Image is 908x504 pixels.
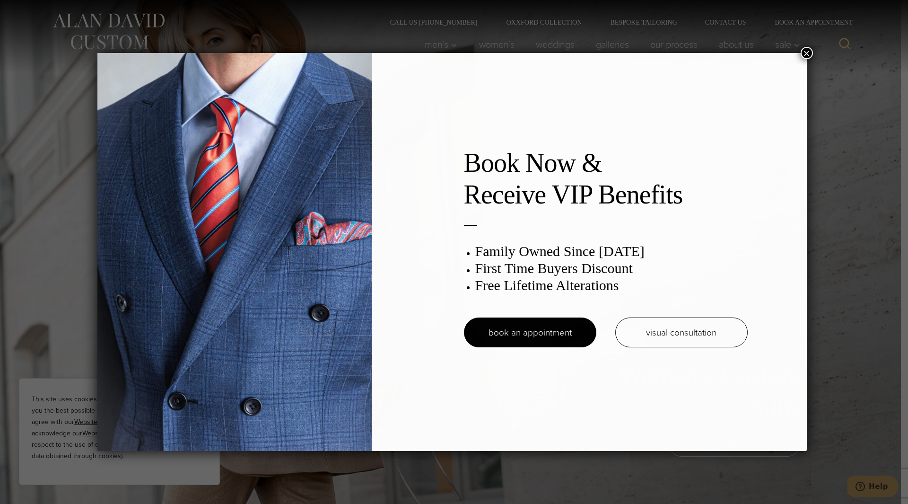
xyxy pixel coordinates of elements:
[464,147,748,211] h2: Book Now & Receive VIP Benefits
[475,260,748,277] h3: First Time Buyers Discount
[475,243,748,260] h3: Family Owned Since [DATE]
[615,318,748,347] a: visual consultation
[475,277,748,294] h3: Free Lifetime Alterations
[464,318,596,347] a: book an appointment
[801,47,813,59] button: Close
[21,7,41,15] span: Help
